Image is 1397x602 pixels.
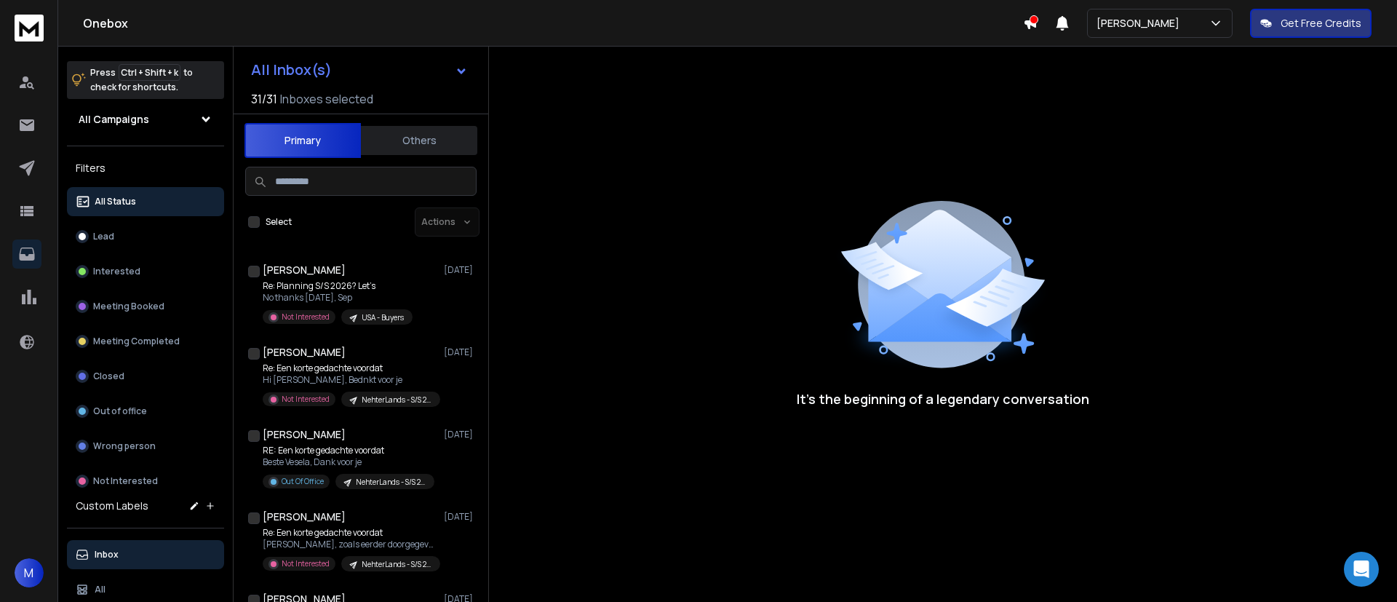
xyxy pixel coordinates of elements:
[244,123,361,158] button: Primary
[67,327,224,356] button: Meeting Completed
[282,558,330,569] p: Not Interested
[93,231,114,242] p: Lead
[1344,552,1379,587] div: Open Intercom Messenger
[1281,16,1361,31] p: Get Free Credits
[83,15,1023,32] h1: Onebox
[79,112,149,127] h1: All Campaigns
[67,257,224,286] button: Interested
[76,499,148,513] h3: Custom Labels
[93,405,147,417] p: Out of office
[263,427,346,442] h1: [PERSON_NAME]
[263,527,437,539] p: Re: Een korte gedachte voordat
[93,475,158,487] p: Not Interested
[67,292,224,321] button: Meeting Booked
[67,222,224,251] button: Lead
[251,90,277,108] span: 31 / 31
[93,440,156,452] p: Wrong person
[67,467,224,496] button: Not Interested
[444,264,477,276] p: [DATE]
[119,64,180,81] span: Ctrl + Shift + k
[67,540,224,569] button: Inbox
[797,389,1089,409] p: It’s the beginning of a legendary conversation
[67,158,224,178] h3: Filters
[93,336,180,347] p: Meeting Completed
[362,559,431,570] p: NehterLands - S/S 2026
[263,510,346,524] h1: [PERSON_NAME]
[93,266,140,277] p: Interested
[239,55,479,84] button: All Inbox(s)
[263,280,413,292] p: Re: Planning S/S 2026? Let’s
[67,362,224,391] button: Closed
[90,66,193,95] p: Press to check for shortcuts.
[263,292,413,304] p: No thanks [DATE], Sep
[282,394,330,405] p: Not Interested
[251,63,332,77] h1: All Inbox(s)
[282,476,324,487] p: Out Of Office
[266,216,292,228] label: Select
[95,549,119,561] p: Inbox
[95,584,106,595] p: All
[15,558,44,587] button: M
[444,346,477,358] p: [DATE]
[263,539,437,550] p: [PERSON_NAME], zoals eerder doorgegeven
[263,345,346,360] h1: [PERSON_NAME]
[67,187,224,216] button: All Status
[362,395,431,405] p: NehterLands - S/S 2026
[356,477,426,488] p: NehterLands - S/S 2026
[362,312,404,323] p: USA - Buyers
[1096,16,1185,31] p: [PERSON_NAME]
[263,363,437,374] p: Re: Een korte gedachte voordat
[444,429,477,440] p: [DATE]
[280,90,373,108] h3: Inboxes selected
[95,196,136,207] p: All Status
[444,511,477,523] p: [DATE]
[93,301,164,312] p: Meeting Booked
[93,371,124,382] p: Closed
[263,263,346,277] h1: [PERSON_NAME]
[67,432,224,461] button: Wrong person
[1250,9,1372,38] button: Get Free Credits
[67,105,224,134] button: All Campaigns
[263,445,434,456] p: RE: Een korte gedachte voordat
[263,374,437,386] p: Hi [PERSON_NAME], Bednkt voor je
[15,15,44,41] img: logo
[263,456,434,468] p: Beste Vesela, Dank voor je
[67,397,224,426] button: Out of office
[282,312,330,322] p: Not Interested
[361,124,477,157] button: Others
